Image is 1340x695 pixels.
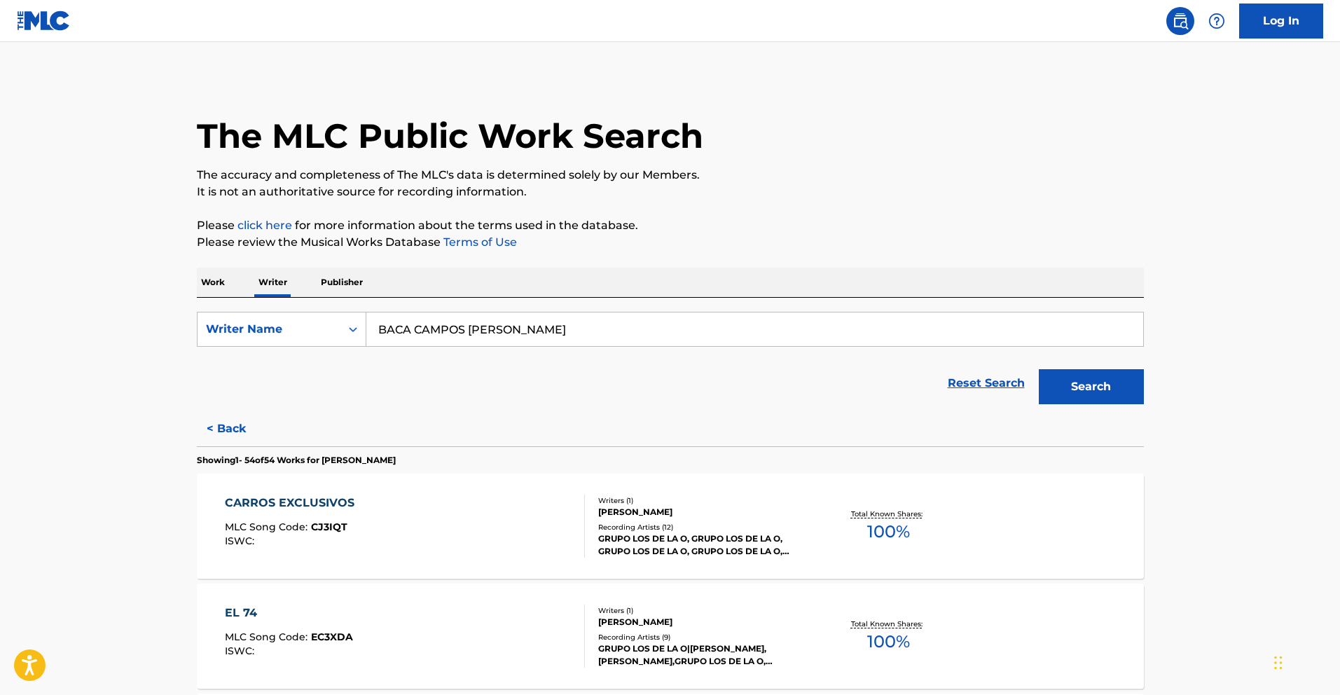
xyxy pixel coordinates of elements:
[225,645,258,657] span: ISWC :
[941,368,1032,399] a: Reset Search
[311,521,347,533] span: CJ3IQT
[17,11,71,31] img: MLC Logo
[225,605,353,621] div: EL 74
[197,115,703,157] h1: The MLC Public Work Search
[598,616,810,628] div: [PERSON_NAME]
[197,184,1144,200] p: It is not an authoritative source for recording information.
[441,235,517,249] a: Terms of Use
[197,167,1144,184] p: The accuracy and completeness of The MLC's data is determined solely by our Members.
[1166,7,1194,35] a: Public Search
[206,321,332,338] div: Writer Name
[225,521,311,533] span: MLC Song Code :
[1239,4,1323,39] a: Log In
[254,268,291,297] p: Writer
[197,411,281,446] button: < Back
[598,532,810,558] div: GRUPO LOS DE LA O, GRUPO LOS DE LA O, GRUPO LOS DE LA O, GRUPO LOS DE LA O, GRUPO LOS DE LA O
[197,234,1144,251] p: Please review the Musical Works Database
[311,631,353,643] span: EC3XDA
[1203,7,1231,35] div: Help
[237,219,292,232] a: click here
[1039,369,1144,404] button: Search
[851,509,926,519] p: Total Known Shares:
[197,454,396,467] p: Showing 1 - 54 of 54 Works for [PERSON_NAME]
[598,632,810,642] div: Recording Artists ( 9 )
[197,312,1144,411] form: Search Form
[197,584,1144,689] a: EL 74MLC Song Code:EC3XDAISWC:Writers (1)[PERSON_NAME]Recording Artists (9)GRUPO LOS DE LA O|[PER...
[225,535,258,547] span: ISWC :
[1270,628,1340,695] iframe: Chat Widget
[867,519,910,544] span: 100 %
[197,268,229,297] p: Work
[197,217,1144,234] p: Please for more information about the terms used in the database.
[598,605,810,616] div: Writers ( 1 )
[225,631,311,643] span: MLC Song Code :
[851,619,926,629] p: Total Known Shares:
[1208,13,1225,29] img: help
[1172,13,1189,29] img: search
[867,629,910,654] span: 100 %
[598,642,810,668] div: GRUPO LOS DE LA O|[PERSON_NAME], [PERSON_NAME],GRUPO LOS DE LA O, [PERSON_NAME], [PERSON_NAME], G...
[598,522,810,532] div: Recording Artists ( 12 )
[598,506,810,518] div: [PERSON_NAME]
[1274,642,1283,684] div: Drag
[317,268,367,297] p: Publisher
[598,495,810,506] div: Writers ( 1 )
[197,474,1144,579] a: CARROS EXCLUSIVOSMLC Song Code:CJ3IQTISWC:Writers (1)[PERSON_NAME]Recording Artists (12)GRUPO LOS...
[225,495,361,511] div: CARROS EXCLUSIVOS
